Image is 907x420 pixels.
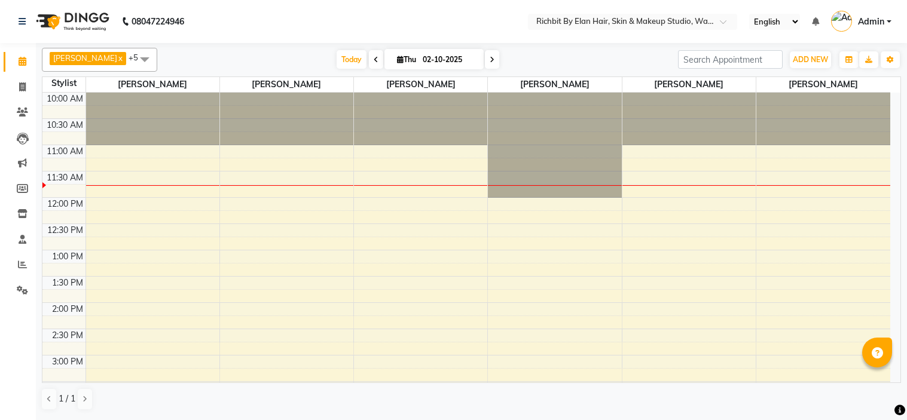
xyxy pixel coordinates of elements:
span: [PERSON_NAME] [756,77,890,92]
b: 08047224946 [132,5,184,38]
span: [PERSON_NAME] [622,77,756,92]
input: Search Appointment [678,50,783,69]
input: 2025-10-02 [419,51,479,69]
span: Admin [858,16,884,28]
div: 11:00 AM [44,145,85,158]
div: 10:30 AM [44,119,85,131]
div: 1:00 PM [50,250,85,263]
span: 1 / 1 [59,393,75,405]
span: [PERSON_NAME] [86,77,219,92]
button: ADD NEW [790,51,831,68]
div: 3:30 PM [50,382,85,394]
div: Stylist [42,77,85,90]
img: logo [30,5,112,38]
div: 12:00 PM [45,198,85,210]
div: 3:00 PM [50,355,85,368]
img: Admin [831,11,852,32]
div: 12:30 PM [45,224,85,237]
iframe: chat widget [857,372,895,408]
div: 11:30 AM [44,171,85,184]
div: 2:00 PM [50,303,85,315]
span: [PERSON_NAME] [220,77,353,92]
div: 2:30 PM [50,329,85,342]
a: x [117,53,123,63]
span: Thu [394,55,419,64]
span: [PERSON_NAME] [354,77,487,92]
span: [PERSON_NAME] [488,77,621,92]
span: Today [337,50,367,69]
div: 1:30 PM [50,277,85,289]
span: +5 [129,53,147,62]
div: 10:00 AM [44,93,85,105]
span: ADD NEW [793,55,828,64]
span: [PERSON_NAME] [53,53,117,63]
